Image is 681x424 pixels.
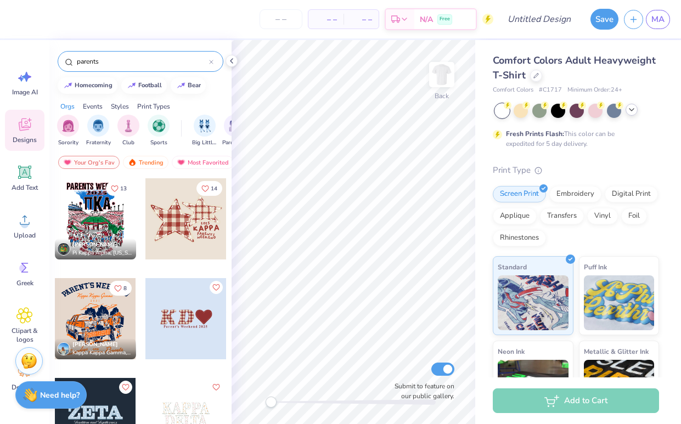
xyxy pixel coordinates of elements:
[122,139,134,147] span: Club
[493,54,656,82] span: Comfort Colors Adult Heavyweight T-Shirt
[153,120,165,132] img: Sports Image
[192,115,217,147] div: filter for Big Little Reveal
[40,390,80,400] strong: Need help?
[148,115,170,147] div: filter for Sports
[72,249,132,257] span: Pi Kappa Alpha, [US_STATE][GEOGRAPHIC_DATA]
[188,82,201,88] div: bear
[498,346,525,357] span: Neon Ink
[171,77,206,94] button: bear
[431,64,453,86] img: Back
[72,349,132,357] span: Kappa Kappa Gamma, [GEOGRAPHIC_DATA]
[567,86,622,95] span: Minimum Order: 24 +
[420,14,433,25] span: N/A
[199,120,211,132] img: Big Little Reveal Image
[13,135,37,144] span: Designs
[58,139,78,147] span: Sorority
[539,86,562,95] span: # C1717
[498,360,569,415] img: Neon Ink
[172,156,234,169] div: Most Favorited
[350,14,372,25] span: – –
[92,120,104,132] img: Fraternity Image
[57,115,79,147] div: filter for Sorority
[493,230,546,246] div: Rhinestones
[111,101,129,111] div: Styles
[493,164,659,177] div: Print Type
[121,77,167,94] button: football
[86,115,111,147] div: filter for Fraternity
[72,341,118,348] span: [PERSON_NAME]
[12,183,38,192] span: Add Text
[7,326,43,344] span: Clipart & logos
[63,159,72,166] img: most_fav.gif
[137,101,170,111] div: Print Types
[128,159,137,166] img: trending.gif
[196,181,222,196] button: Like
[260,9,302,29] input: – –
[506,129,641,149] div: This color can be expedited for 5 day delivery.
[58,77,117,94] button: homecoming
[122,120,134,132] img: Club Image
[75,82,112,88] div: homecoming
[86,115,111,147] button: filter button
[192,139,217,147] span: Big Little Reveal
[222,139,247,147] span: Parent's Weekend
[117,115,139,147] button: filter button
[651,13,665,26] span: MA
[127,82,136,89] img: trend_line.gif
[435,91,449,101] div: Back
[587,208,618,224] div: Vinyl
[315,14,337,25] span: – –
[493,186,546,202] div: Screen Print
[123,156,168,169] div: Trending
[266,397,277,408] div: Accessibility label
[57,115,79,147] button: filter button
[58,156,120,169] div: Your Org's Fav
[499,8,579,30] input: Untitled Design
[584,346,649,357] span: Metallic & Glitter Ink
[493,86,533,95] span: Comfort Colors
[440,15,450,23] span: Free
[148,115,170,147] button: filter button
[389,381,454,401] label: Submit to feature on our public gallery.
[222,115,247,147] button: filter button
[498,261,527,273] span: Standard
[12,383,38,392] span: Decorate
[86,139,111,147] span: Fraternity
[117,115,139,147] div: filter for Club
[64,82,72,89] img: trend_line.gif
[549,186,601,202] div: Embroidery
[123,286,127,291] span: 8
[584,275,655,330] img: Puff Ink
[12,88,38,97] span: Image AI
[229,120,241,132] img: Parent's Weekend Image
[138,82,162,88] div: football
[493,208,537,224] div: Applique
[62,120,75,132] img: Sorority Image
[16,279,33,287] span: Greek
[498,275,569,330] img: Standard
[177,159,185,166] img: most_fav.gif
[106,181,132,196] button: Like
[192,115,217,147] button: filter button
[119,381,132,394] button: Like
[83,101,103,111] div: Events
[109,281,132,296] button: Like
[646,10,670,29] a: MA
[605,186,658,202] div: Digital Print
[222,115,247,147] div: filter for Parent's Weekend
[177,82,185,89] img: trend_line.gif
[60,101,75,111] div: Orgs
[506,129,564,138] strong: Fresh Prints Flash:
[590,9,618,30] button: Save
[210,281,223,294] button: Like
[584,360,655,415] img: Metallic & Glitter Ink
[210,381,223,394] button: Like
[72,241,118,248] span: [PERSON_NAME]
[76,56,209,67] input: Try "Alpha"
[211,186,217,191] span: 14
[584,261,607,273] span: Puff Ink
[150,139,167,147] span: Sports
[120,186,127,191] span: 13
[540,208,584,224] div: Transfers
[621,208,647,224] div: Foil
